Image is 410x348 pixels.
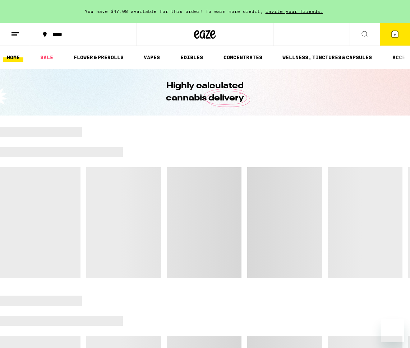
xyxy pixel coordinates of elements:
span: 2 [394,33,396,37]
iframe: Button to launch messaging window [381,319,404,342]
span: You have $47.08 available for this order! To earn more credit, [85,9,263,14]
a: SALE [37,53,57,62]
a: WELLNESS, TINCTURES & CAPSULES [279,53,376,62]
a: VAPES [140,53,163,62]
span: invite your friends. [263,9,326,14]
a: HOME [3,53,23,62]
h1: Highly calculated cannabis delivery [146,80,264,104]
button: 2 [380,23,410,46]
a: EDIBLES [177,53,207,62]
a: FLOWER & PREROLLS [70,53,127,62]
a: CONCENTRATES [220,53,266,62]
